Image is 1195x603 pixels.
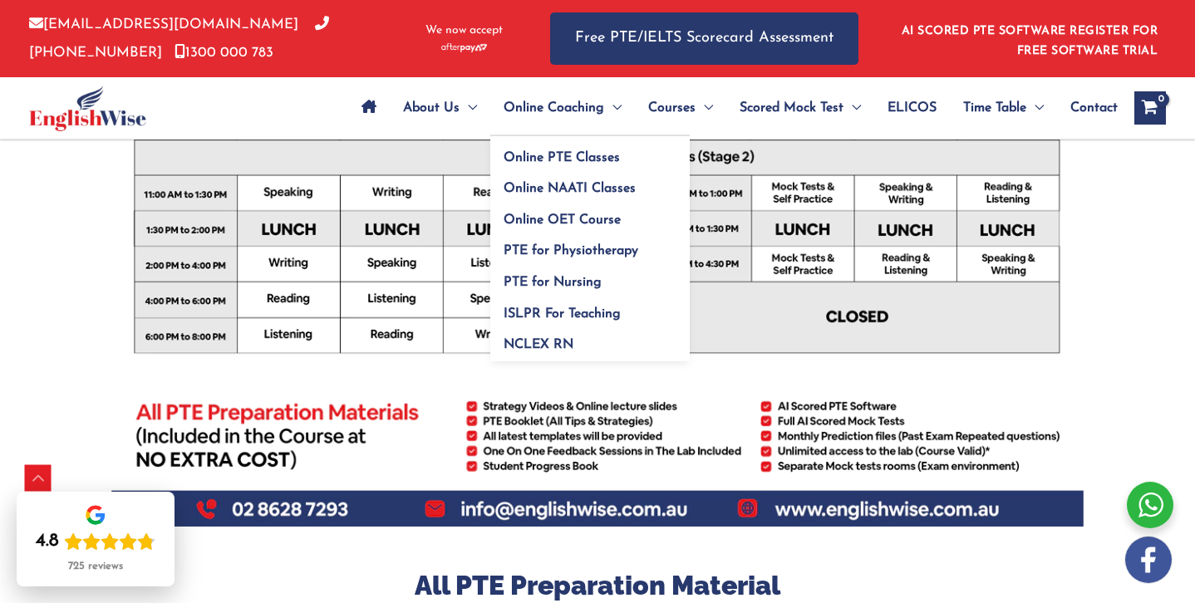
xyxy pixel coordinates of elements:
[490,292,690,324] a: ISLPR For Teaching
[460,79,477,137] span: Menu Toggle
[550,12,858,65] a: Free PTE/IELTS Scorecard Assessment
[111,568,1084,603] h3: All PTE Preparation Material
[490,230,690,262] a: PTE for Physiotherapy
[490,79,635,137] a: Online CoachingMenu Toggle
[403,79,460,137] span: About Us
[1057,79,1118,137] a: Contact
[490,262,690,293] a: PTE for Nursing
[390,79,490,137] a: About UsMenu Toggle
[635,79,726,137] a: CoursesMenu Toggle
[36,530,155,553] div: Rating: 4.8 out of 5
[490,136,690,168] a: Online PTE Classes
[648,79,696,137] span: Courses
[425,22,503,39] span: We now accept
[888,79,937,137] span: ELICOS
[175,46,273,60] a: 1300 000 783
[490,324,690,362] a: NCLEX RN
[902,25,1158,57] a: AI SCORED PTE SOFTWARE REGISTER FOR FREE SOFTWARE TRIAL
[68,560,123,573] div: 725 reviews
[696,79,713,137] span: Menu Toggle
[348,79,1118,137] nav: Site Navigation: Main Menu
[843,79,861,137] span: Menu Toggle
[874,79,950,137] a: ELICOS
[726,79,874,137] a: Scored Mock TestMenu Toggle
[504,213,621,227] span: Online OET Course
[29,17,298,32] a: [EMAIL_ADDRESS][DOMAIN_NAME]
[504,307,621,321] span: ISLPR For Teaching
[1134,91,1166,125] a: View Shopping Cart, empty
[1070,79,1118,137] span: Contact
[29,17,329,59] a: [PHONE_NUMBER]
[950,79,1057,137] a: Time TableMenu Toggle
[504,182,636,195] span: Online NAATI Classes
[441,43,487,52] img: Afterpay-Logo
[1026,79,1044,137] span: Menu Toggle
[504,151,620,164] span: Online PTE Classes
[490,168,690,199] a: Online NAATI Classes
[504,276,602,289] span: PTE for Nursing
[1125,537,1172,583] img: white-facebook.png
[36,530,59,553] div: 4.8
[504,244,638,257] span: PTE for Physiotherapy
[29,86,146,131] img: cropped-ew-logo
[504,79,604,137] span: Online Coaching
[490,199,690,230] a: Online OET Course
[604,79,622,137] span: Menu Toggle
[740,79,843,137] span: Scored Mock Test
[504,338,573,351] span: NCLEX RN
[892,12,1166,66] aside: Header Widget 1
[963,79,1026,137] span: Time Table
